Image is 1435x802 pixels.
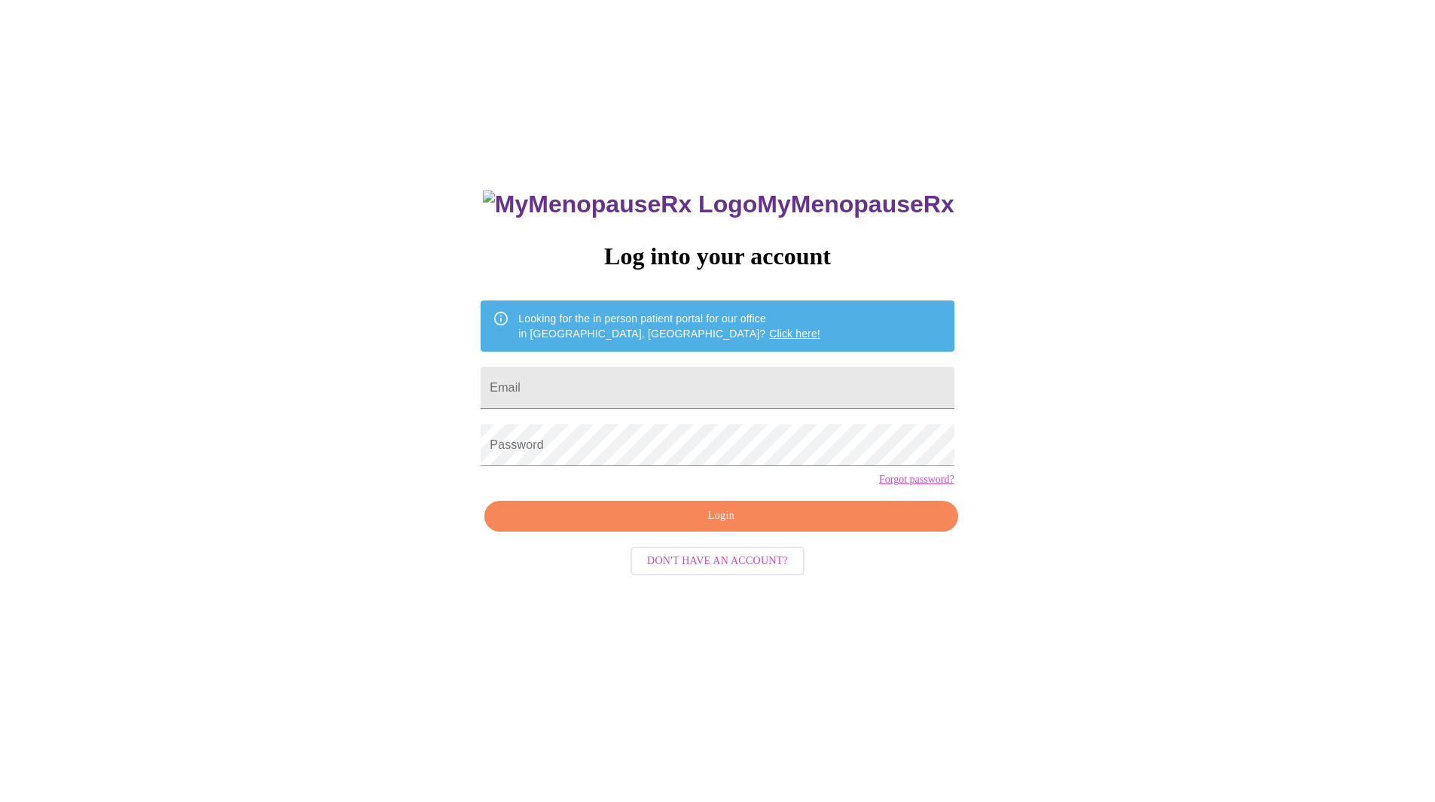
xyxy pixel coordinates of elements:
h3: Log into your account [481,242,954,270]
a: Don't have an account? [627,553,808,566]
img: MyMenopauseRx Logo [483,191,757,218]
div: Looking for the in person patient portal for our office in [GEOGRAPHIC_DATA], [GEOGRAPHIC_DATA]? [518,305,820,347]
h3: MyMenopauseRx [483,191,954,218]
button: Login [484,501,957,532]
span: Don't have an account? [647,552,788,571]
span: Login [502,507,940,526]
a: Click here! [769,328,820,340]
button: Don't have an account? [630,547,805,576]
a: Forgot password? [879,474,954,486]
